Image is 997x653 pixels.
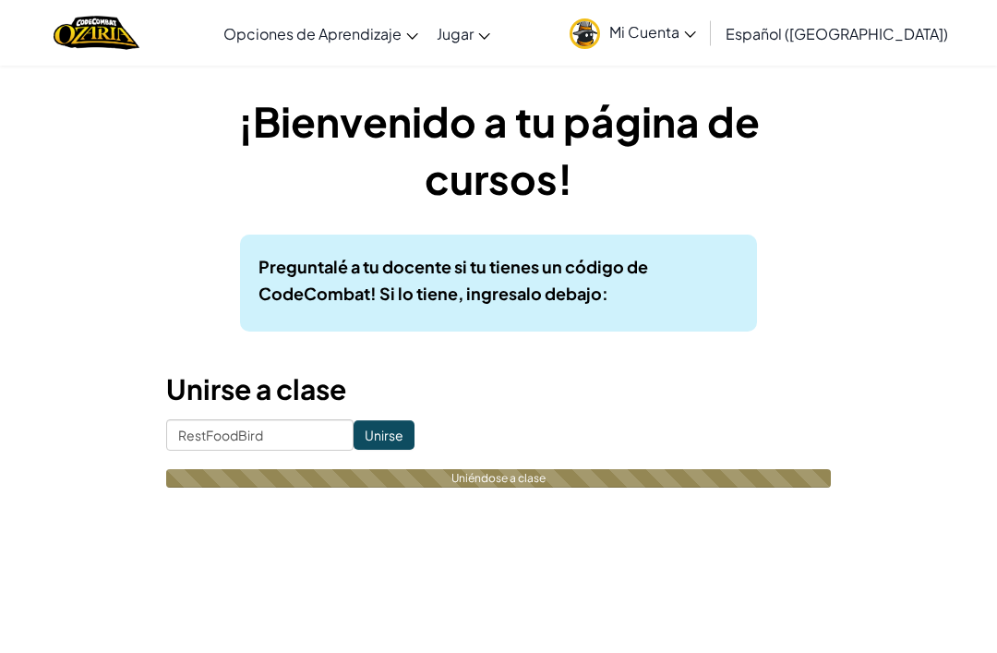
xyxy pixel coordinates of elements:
input: <Enter Class Code> [166,419,354,451]
a: Español ([GEOGRAPHIC_DATA]) [716,8,957,58]
div: Uniéndose a clase [166,469,831,488]
input: Unirse [354,420,414,450]
h1: ¡Bienvenido a tu página de cursos! [166,92,831,207]
h3: Unirse a clase [166,369,831,410]
a: Mi Cuenta [560,4,705,62]
span: Opciones de Aprendizaje [223,24,402,43]
img: avatar [570,18,600,49]
span: Español ([GEOGRAPHIC_DATA]) [726,24,948,43]
a: Ozaria by CodeCombat logo [54,14,139,52]
a: Jugar [427,8,499,58]
span: Jugar [437,24,474,43]
img: Home [54,14,139,52]
b: Preguntalé a tu docente si tu tienes un código de CodeCombat! Si lo tiene, ingresalo debajo: [258,256,648,304]
a: Opciones de Aprendizaje [214,8,427,58]
span: Mi Cuenta [609,22,696,42]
